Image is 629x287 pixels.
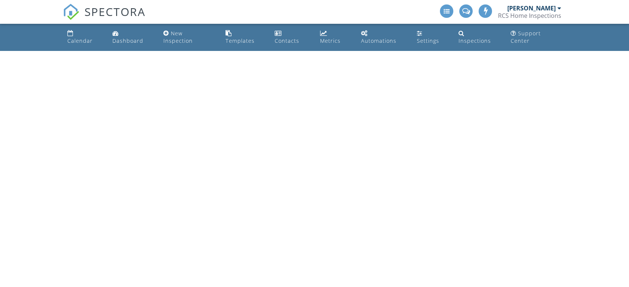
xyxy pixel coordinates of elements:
[358,27,408,48] a: Automations (Advanced)
[163,30,193,44] div: New Inspection
[223,27,266,48] a: Templates
[361,37,396,44] div: Automations
[275,37,299,44] div: Contacts
[414,27,450,48] a: Settings
[511,30,541,44] div: Support Center
[84,4,146,19] span: SPECTORA
[317,27,352,48] a: Metrics
[112,37,143,44] div: Dashboard
[226,37,255,44] div: Templates
[417,37,439,44] div: Settings
[160,27,217,48] a: New Inspection
[508,27,565,48] a: Support Center
[67,37,93,44] div: Calendar
[498,12,561,19] div: RCS Home Inspections
[64,27,103,48] a: Calendar
[320,37,341,44] div: Metrics
[63,10,146,26] a: SPECTORA
[272,27,311,48] a: Contacts
[507,4,556,12] div: [PERSON_NAME]
[456,27,502,48] a: Inspections
[63,4,79,20] img: The Best Home Inspection Software - Spectora
[109,27,154,48] a: Dashboard
[459,37,491,44] div: Inspections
